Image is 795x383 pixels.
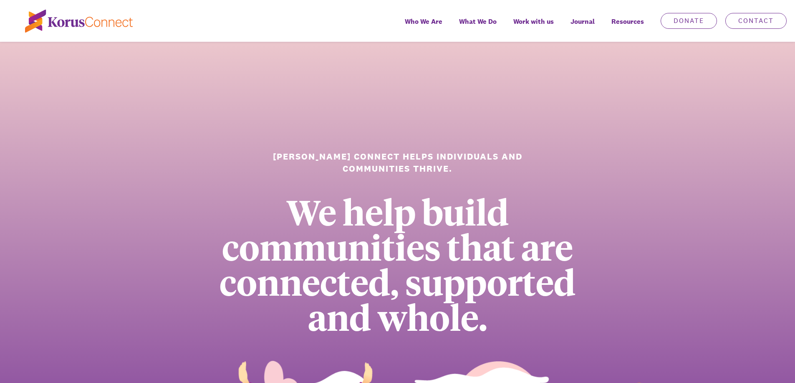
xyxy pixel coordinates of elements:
a: What We Do [451,12,505,42]
h1: [PERSON_NAME] Connect helps individuals and communities thrive. [263,150,532,175]
img: korus-connect%2Fc5177985-88d5-491d-9cd7-4a1febad1357_logo.svg [25,10,133,33]
a: Donate [661,13,717,29]
a: Work with us [505,12,562,42]
div: We help build communities that are connected, supported and whole. [192,194,603,334]
span: What We Do [459,15,497,28]
a: Contact [725,13,787,29]
a: Journal [562,12,603,42]
span: Work with us [513,15,554,28]
div: Resources [603,12,652,42]
span: Journal [570,15,595,28]
a: Who We Are [396,12,451,42]
span: Who We Are [405,15,442,28]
